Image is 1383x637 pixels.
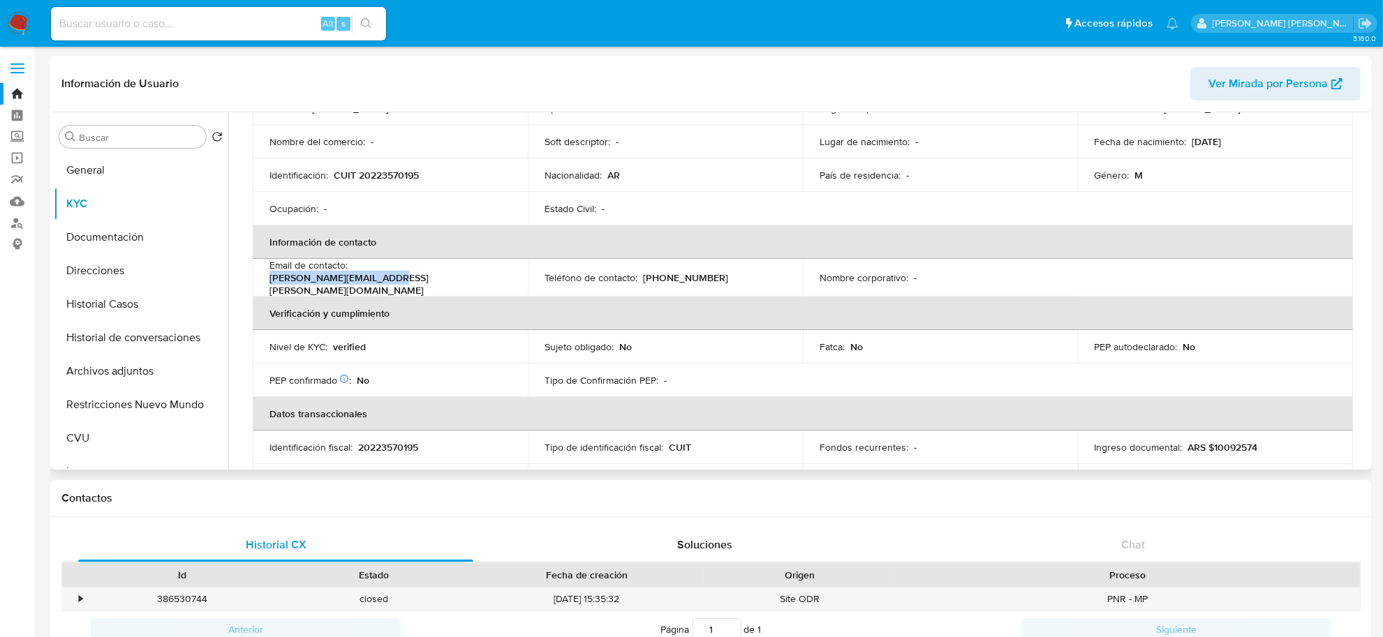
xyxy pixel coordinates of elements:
[341,17,346,30] span: s
[246,537,306,553] span: Historial CX
[269,340,327,353] p: Nivel de KYC :
[65,131,76,142] button: Buscar
[906,169,909,181] p: -
[278,587,469,610] div: closed
[1208,67,1328,100] span: Ver Mirada por Persona
[1095,169,1130,181] p: Género :
[903,102,905,114] p: -
[545,169,602,181] p: Nacionalidad :
[545,102,582,114] p: Apellido :
[820,271,908,284] p: Nombre corporativo :
[54,354,228,388] button: Archivos adjuntos
[352,14,380,33] button: search-icon
[915,135,918,148] p: -
[54,254,228,287] button: Direcciones
[269,135,365,148] p: Nombre del comercio :
[1188,441,1258,454] p: ARS $10092574
[269,169,328,181] p: Identificación :
[269,441,353,454] p: Identificación fiscal :
[54,220,228,254] button: Documentación
[357,374,369,387] p: No
[545,271,637,284] p: Teléfono de contacto :
[61,491,1361,505] h1: Contactos
[1095,340,1178,353] p: PEP autodeclarado :
[820,102,897,114] p: Segundo apellido :
[358,441,418,454] p: 20223570195
[895,587,1360,610] div: PNR - MP
[253,297,1353,330] th: Verificación y cumplimiento
[758,622,762,636] span: 1
[1074,16,1153,31] span: Accesos rápidos
[323,17,334,30] span: Alt
[545,374,658,387] p: Tipo de Confirmación PEP :
[914,271,917,284] p: -
[602,202,605,215] p: -
[1095,441,1183,454] p: Ingreso documental :
[253,225,1353,259] th: Información de contacto
[96,568,268,582] div: Id
[677,537,732,553] span: Soluciones
[288,568,459,582] div: Estado
[79,131,200,144] input: Buscar
[820,441,908,454] p: Fondos recurrentes :
[1164,102,1241,114] p: [PERSON_NAME]
[607,169,620,181] p: AR
[54,388,228,421] button: Restricciones Nuevo Mundo
[469,587,704,610] div: [DATE] 15:35:32
[704,587,895,610] div: Site ODR
[51,15,386,33] input: Buscar usuario o caso...
[619,340,632,353] p: No
[1121,537,1145,553] span: Chat
[371,135,374,148] p: -
[545,135,610,148] p: Soft descriptor :
[820,135,910,148] p: Lugar de nacimiento :
[1183,340,1196,353] p: No
[545,441,663,454] p: Tipo de identificación fiscal :
[545,202,596,215] p: Estado Civil :
[1213,17,1354,30] p: mayra.pernia@mercadolibre.com
[253,397,1353,430] th: Datos transaccionales
[820,169,901,181] p: País de residencia :
[1190,67,1361,100] button: Ver Mirada por Persona
[79,592,82,606] div: •
[545,340,614,353] p: Sujeto obligado :
[324,202,327,215] p: -
[820,340,845,353] p: Fatca :
[312,102,389,114] p: [PERSON_NAME]
[269,374,351,387] p: PEP confirmado :
[669,441,691,454] p: CUIT
[334,169,419,181] p: CUIT 20223570195
[61,77,179,91] h1: Información de Usuario
[54,287,228,321] button: Historial Casos
[212,131,223,147] button: Volver al orden por defecto
[905,568,1350,582] div: Proceso
[269,102,306,114] p: Nombre :
[587,102,605,114] p: Lico
[616,135,619,148] p: -
[850,340,863,353] p: No
[914,441,917,454] p: -
[664,374,667,387] p: -
[54,321,228,354] button: Historial de conversaciones
[643,271,728,284] p: [PHONE_NUMBER]
[269,271,505,297] p: [PERSON_NAME][EMAIL_ADDRESS][PERSON_NAME][DOMAIN_NAME]
[269,259,348,271] p: Email de contacto :
[54,153,228,187] button: General
[1095,102,1159,114] p: Nombre social :
[87,587,278,610] div: 386530744
[54,421,228,455] button: CVU
[1167,17,1178,29] a: Notificaciones
[54,455,228,488] button: Items
[333,340,366,353] p: verified
[1095,135,1187,148] p: Fecha de nacimiento :
[269,202,318,215] p: Ocupación :
[713,568,885,582] div: Origen
[1135,169,1144,181] p: M
[1192,135,1222,148] p: [DATE]
[1358,16,1373,31] a: Salir
[479,568,694,582] div: Fecha de creación
[54,187,228,220] button: KYC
